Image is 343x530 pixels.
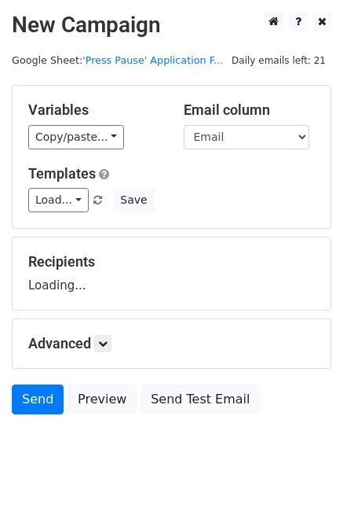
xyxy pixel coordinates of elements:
[82,54,223,66] a: 'Press Pause' Application F...
[12,385,64,414] a: Send
[28,335,315,352] h5: Advanced
[28,253,315,271] h5: Recipients
[28,188,89,212] a: Load...
[140,385,260,414] a: Send Test Email
[113,188,154,212] button: Save
[28,125,124,149] a: Copy/paste...
[28,101,160,119] h5: Variables
[12,54,223,66] small: Google Sheet:
[184,101,316,119] h5: Email column
[28,165,96,182] a: Templates
[12,12,331,39] h2: New Campaign
[28,253,315,294] div: Loading...
[226,52,331,69] span: Daily emails left: 21
[68,385,137,414] a: Preview
[226,54,331,66] a: Daily emails left: 21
